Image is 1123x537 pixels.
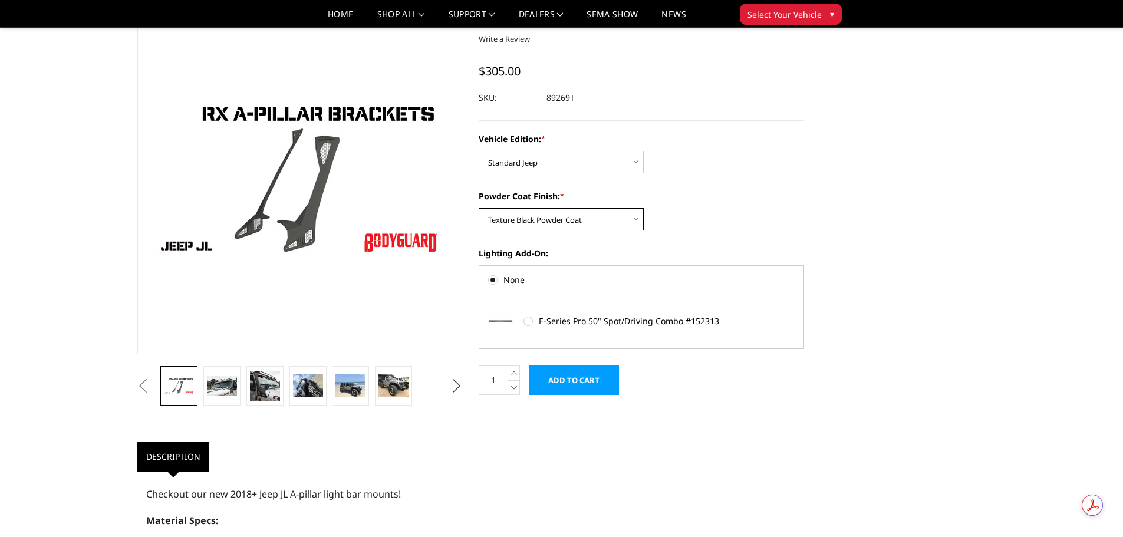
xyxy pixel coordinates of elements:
[293,374,323,397] img: Jeep JL A-Pillar Brackets (pair)
[529,365,619,395] input: Add to Cart
[146,487,401,500] span: Checkout our new 2018+ Jeep JL A-pillar light bar mounts!
[488,274,795,286] label: None
[830,8,834,20] span: ▾
[479,133,804,145] label: Vehicle Edition:
[137,442,209,472] a: Description
[449,10,495,27] a: Support
[519,10,564,27] a: Dealers
[250,371,280,401] img: Jeep JL A-Pillar Brackets (pair)
[587,10,638,27] a: SEMA Show
[146,514,219,527] strong: Material Specs:
[740,4,842,25] button: Select Your Vehicle
[335,374,365,397] img: Jeep JL A-Pillar Brackets (pair)
[479,87,538,108] dt: SKU:
[378,374,409,397] img: Jeep JL A-Pillar Brackets (pair)
[207,376,237,396] img: Jeep JL A-Pillar Brackets (pair)
[328,10,353,27] a: Home
[479,34,530,44] a: Write a Review
[479,247,804,259] label: Lighting Add-On:
[377,10,425,27] a: shop all
[747,8,822,21] span: Select Your Vehicle
[479,63,521,79] span: $305.00
[479,190,804,202] label: Powder Coat Finish:
[447,377,465,395] button: Next
[661,10,686,27] a: News
[134,377,152,395] button: Previous
[546,87,575,108] dd: 89269T
[523,315,743,327] label: E-Series Pro 50" Spot/Driving Combo #152313
[1064,480,1123,537] iframe: Chat Widget
[137,1,463,354] a: Jeep JL A-Pillar Brackets (pair)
